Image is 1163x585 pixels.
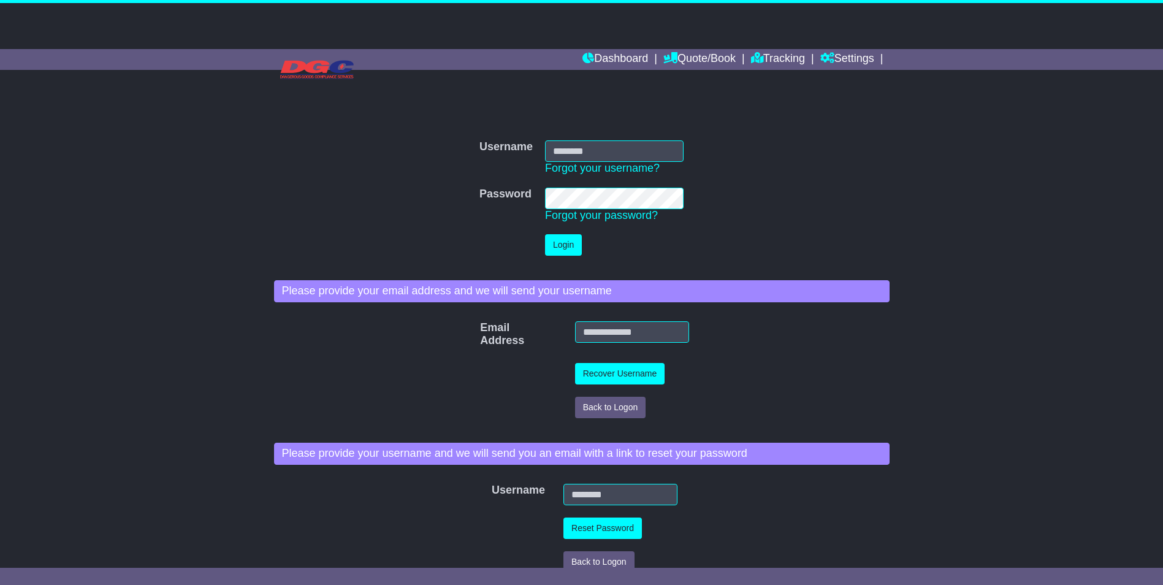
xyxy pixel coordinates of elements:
[274,280,890,302] div: Please provide your email address and we will send your username
[479,140,533,154] label: Username
[575,397,646,418] button: Back to Logon
[575,363,665,384] button: Recover Username
[751,49,805,70] a: Tracking
[563,518,642,539] button: Reset Password
[274,443,890,465] div: Please provide your username and we will send you an email with a link to reset your password
[820,49,874,70] a: Settings
[486,484,502,497] label: Username
[563,551,635,573] button: Back to Logon
[479,188,532,201] label: Password
[663,49,736,70] a: Quote/Book
[474,321,496,348] label: Email Address
[545,234,582,256] button: Login
[545,162,660,174] a: Forgot your username?
[545,209,658,221] a: Forgot your password?
[582,49,648,70] a: Dashboard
